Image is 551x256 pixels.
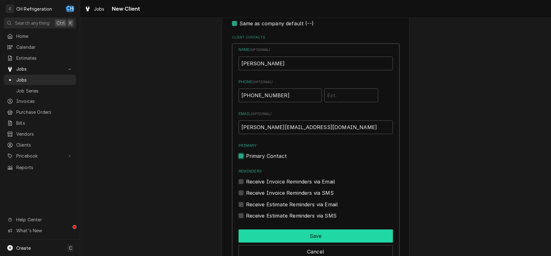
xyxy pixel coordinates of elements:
span: Clients [16,142,73,148]
div: CH [66,4,75,13]
div: C [6,4,14,13]
span: Purchase Orders [16,109,73,115]
span: Home [16,33,73,39]
button: Save [239,229,393,243]
a: Job Series [4,86,76,96]
a: Invoices [4,96,76,106]
span: Invoices [16,98,73,104]
span: Create [16,245,31,251]
input: Number [239,88,322,102]
a: Go to What's New [4,225,76,236]
a: Estimates [4,53,76,63]
div: Email [239,111,393,134]
span: ( optional ) [251,112,271,116]
label: Receive Estimate Reminders via SMS [246,212,337,219]
label: Receive Invoice Reminders via SMS [246,189,334,197]
input: Ext. [324,88,378,102]
div: Button Group Row [239,227,393,243]
a: Reports [4,162,76,173]
span: Estimates [16,55,73,61]
label: Receive Invoice Reminders via Email [246,178,335,185]
span: New Client [110,5,140,13]
span: What's New [16,227,72,234]
div: Default Client Tax Rate [232,11,399,27]
a: Clients [4,140,76,150]
span: Bills [16,120,73,126]
a: Go to Jobs [4,64,76,74]
span: Job Series [16,88,73,94]
span: Jobs [16,66,64,72]
label: Reminders [239,168,393,174]
label: Primary Contact [246,152,287,160]
a: Home [4,31,76,41]
span: Vendors [16,131,73,137]
div: Contact Edit Form [239,47,393,219]
div: Primary [239,143,393,160]
div: Name [239,47,393,70]
label: Client Contacts [232,35,399,40]
label: Primary [239,143,393,148]
span: ( optional ) [252,80,273,84]
span: Reports [16,164,73,171]
span: Search anything [15,20,49,26]
span: Ctrl [57,20,65,26]
label: Phone [239,79,393,85]
a: Go to Pricebook [4,151,76,161]
a: Vendors [4,129,76,139]
span: Help Center [16,216,72,223]
div: Phone [239,79,393,102]
a: Calendar [4,42,76,52]
button: Search anythingCtrlK [4,18,76,28]
div: CH Refrigeration [16,6,52,12]
span: Pricebook [16,153,64,159]
div: Reminders [239,168,393,185]
span: K [69,20,72,26]
label: Receive Estimate Reminders via Email [246,201,338,208]
a: Go to Help Center [4,214,76,225]
a: Jobs [82,4,107,14]
label: Same as company default (--) [239,20,314,27]
label: Name [239,47,393,53]
div: Chris Hiraga's Avatar [66,4,75,13]
a: Purchase Orders [4,107,76,117]
span: Jobs [94,6,105,12]
span: C [69,245,72,251]
span: ( optional ) [250,48,270,52]
span: Calendar [16,44,73,50]
label: Email [239,111,393,117]
a: Jobs [4,75,76,85]
a: Bills [4,118,76,128]
span: Jobs [16,77,73,83]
